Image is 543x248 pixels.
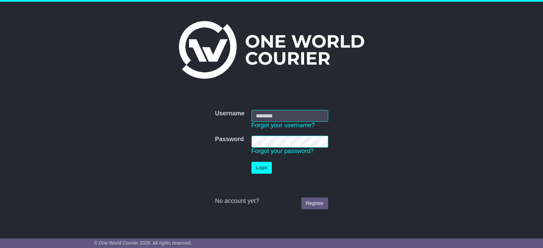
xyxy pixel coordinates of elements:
[215,136,244,143] label: Password
[251,148,314,154] a: Forgot your password?
[301,197,328,209] a: Register
[94,240,192,246] span: © One World Courier 2025. All rights reserved.
[251,162,272,174] button: Login
[251,122,315,129] a: Forgot your username?
[215,110,244,117] label: Username
[179,21,364,79] img: One World
[215,197,328,205] div: No account yet?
